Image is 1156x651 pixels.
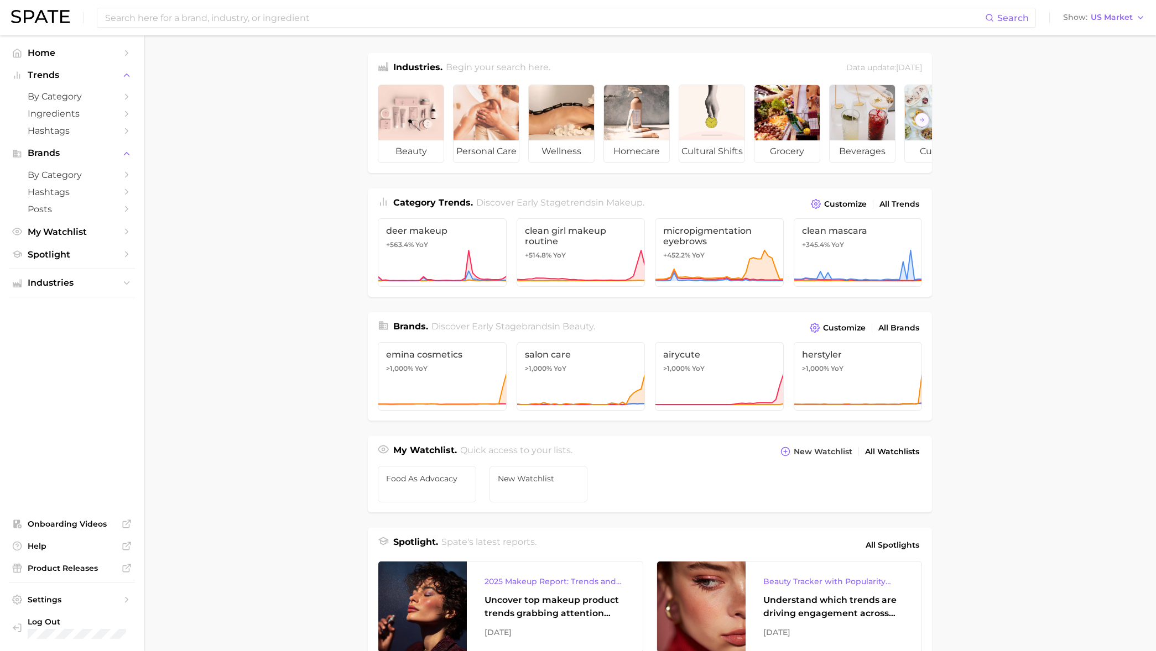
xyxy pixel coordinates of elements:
[9,166,135,183] a: by Category
[454,140,519,162] span: personal care
[754,85,820,163] a: grocery
[28,617,136,627] span: Log Out
[485,594,625,620] div: Uncover top makeup product trends grabbing attention across eye, lip, and face makeup, and the br...
[802,225,914,236] span: clean mascara
[28,108,116,119] span: Ingredients
[9,122,135,139] a: Hashtags
[877,197,922,212] a: All Trends
[415,364,428,373] span: YoY
[830,140,895,162] span: beverages
[28,125,116,136] span: Hashtags
[386,240,414,249] span: +563.4%
[802,349,914,360] span: herstyler
[9,613,135,642] a: Log out. Currently logged in with e-mail spolansky@diginsights.com.
[9,275,135,291] button: Industries
[863,535,922,554] a: All Spotlights
[9,145,135,161] button: Brands
[655,342,784,411] a: airycute>1,000% YoY
[517,218,645,287] a: clean girl makeup routine+514.8% YoY
[794,218,923,287] a: clean mascara+345.4% YoY
[663,251,690,259] span: +452.2%
[393,197,473,208] span: Category Trends .
[378,85,444,163] a: beauty
[378,218,507,287] a: deer makeup+563.4% YoY
[525,251,551,259] span: +514.8%
[393,61,442,76] h1: Industries.
[28,563,116,573] span: Product Releases
[529,140,594,162] span: wellness
[11,10,70,23] img: SPATE
[763,575,904,588] div: Beauty Tracker with Popularity Index
[997,13,1029,23] span: Search
[663,225,775,246] span: micropigmentation eyebrows
[476,197,644,208] span: Discover Early Stage trends in .
[679,140,744,162] span: cultural shifts
[28,227,116,237] span: My Watchlist
[876,321,922,335] a: All Brands
[9,201,135,218] a: Posts
[9,223,135,240] a: My Watchlist
[386,364,413,372] span: >1,000%
[28,91,116,102] span: by Category
[862,444,922,459] a: All Watchlists
[378,140,444,162] span: beauty
[28,187,116,197] span: Hashtags
[823,323,866,333] span: Customize
[846,61,922,76] div: Data update: [DATE]
[485,626,625,639] div: [DATE]
[415,240,428,249] span: YoY
[28,48,116,58] span: Home
[28,170,116,180] span: by Category
[824,200,867,209] span: Customize
[525,364,552,372] span: >1,000%
[663,364,690,372] span: >1,000%
[794,447,852,456] span: New Watchlist
[692,364,705,373] span: YoY
[692,251,705,260] span: YoY
[28,70,116,80] span: Trends
[802,364,829,372] span: >1,000%
[386,474,468,483] span: Food as Advocacy
[553,251,566,260] span: YoY
[915,113,929,127] button: Scroll Right
[9,105,135,122] a: Ingredients
[28,204,116,214] span: Posts
[393,535,438,554] h1: Spotlight.
[517,342,645,411] a: salon care>1,000% YoY
[1060,11,1148,25] button: ShowUS Market
[528,85,595,163] a: wellness
[778,444,855,459] button: New Watchlist
[28,148,116,158] span: Brands
[490,466,588,502] a: New Watchlist
[1091,14,1133,20] span: US Market
[386,225,498,236] span: deer makeup
[831,240,844,249] span: YoY
[525,225,637,246] span: clean girl makeup routine
[393,444,457,459] h1: My Watchlist.
[431,321,595,332] span: Discover Early Stage brands in .
[1063,14,1087,20] span: Show
[498,474,580,483] span: New Watchlist
[28,278,116,288] span: Industries
[604,140,669,162] span: homecare
[28,519,116,529] span: Onboarding Videos
[606,197,643,208] span: makeup
[9,88,135,105] a: by Category
[441,535,537,554] h2: Spate's latest reports.
[9,516,135,532] a: Onboarding Videos
[9,246,135,263] a: Spotlight
[763,626,904,639] div: [DATE]
[655,218,784,287] a: micropigmentation eyebrows+452.2% YoY
[763,594,904,620] div: Understand which trends are driving engagement across platforms in the skin, hair, makeup, and fr...
[378,466,476,502] a: Food as Advocacy
[525,349,637,360] span: salon care
[794,342,923,411] a: herstyler>1,000% YoY
[808,196,869,212] button: Customize
[905,140,970,162] span: culinary
[754,140,820,162] span: grocery
[603,85,670,163] a: homecare
[28,541,116,551] span: Help
[679,85,745,163] a: cultural shifts
[378,342,507,411] a: emina cosmetics>1,000% YoY
[878,323,919,333] span: All Brands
